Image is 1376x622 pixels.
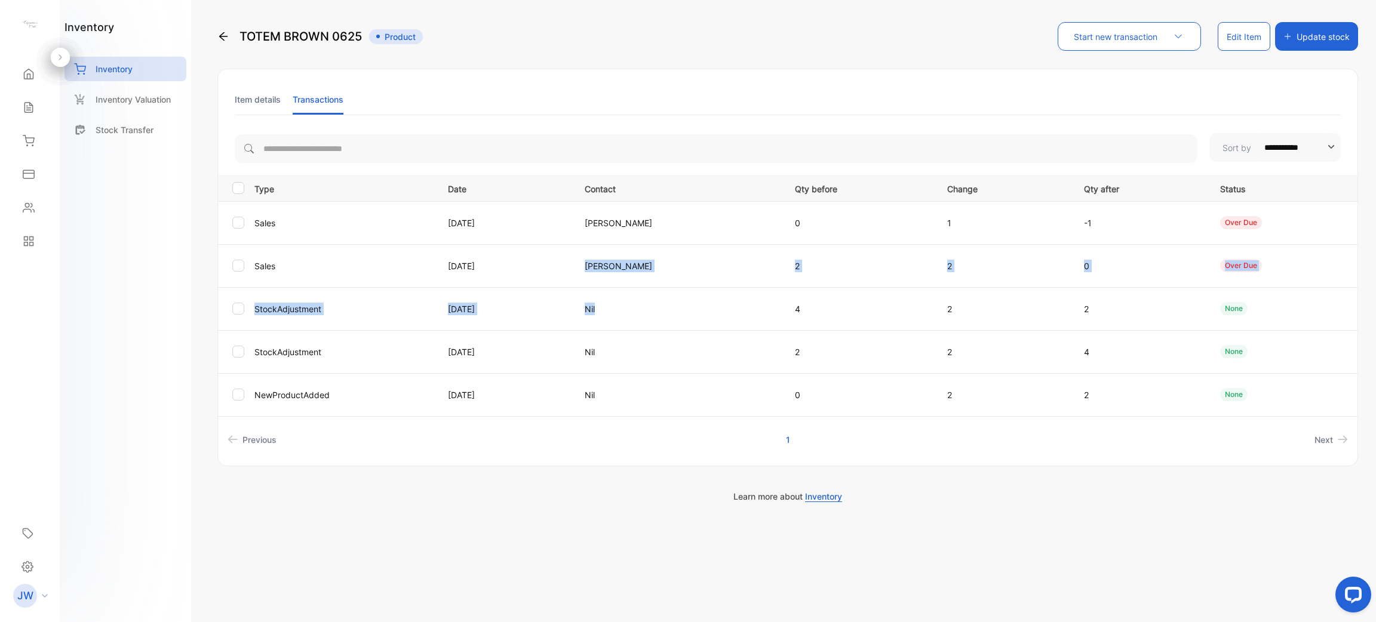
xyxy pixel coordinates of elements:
[218,429,1357,451] ul: Pagination
[1209,133,1341,162] button: Sort by
[795,389,923,401] p: 0
[795,346,923,358] p: 2
[448,180,560,195] p: Date
[293,84,343,115] li: Transactions
[254,180,433,195] p: Type
[96,63,133,75] p: Inventory
[585,260,770,272] p: [PERSON_NAME]
[96,93,171,106] p: Inventory Valuation
[1220,302,1248,315] div: None
[448,389,560,401] p: [DATE]
[947,303,1059,315] p: 2
[250,244,434,287] td: Sales
[217,22,423,51] div: TOTEM BROWN 0625
[795,180,923,195] p: Qty before
[1220,180,1347,195] p: Status
[947,389,1059,401] p: 2
[1084,217,1196,229] p: -1
[1326,572,1376,622] iframe: LiveChat chat widget
[250,330,434,373] td: StockAdjustment
[947,346,1059,358] p: 2
[1084,260,1196,272] p: 0
[1275,22,1358,51] button: Update stock
[1310,429,1353,451] a: Next page
[795,217,923,229] p: 0
[1220,216,1262,229] div: over due
[795,303,923,315] p: 4
[64,118,186,142] a: Stock Transfer
[585,389,770,401] p: Nil
[1058,22,1201,51] button: Start new transaction
[64,87,186,112] a: Inventory Valuation
[1084,180,1196,195] p: Qty after
[1218,22,1270,51] button: Edit Item
[250,373,434,416] td: NewProductAdded
[1314,433,1333,446] span: Next
[585,180,770,195] p: Contact
[1220,388,1248,401] div: None
[448,303,560,315] p: [DATE]
[235,84,281,115] li: Item details
[64,19,114,35] h1: inventory
[947,217,1059,229] p: 1
[947,180,1059,195] p: Change
[17,588,33,603] p: JW
[1084,346,1196,358] p: 4
[448,260,560,272] p: [DATE]
[64,57,186,81] a: Inventory
[947,260,1059,272] p: 2
[795,260,923,272] p: 2
[21,16,39,33] img: logo
[369,29,423,44] span: Product
[448,217,560,229] p: [DATE]
[585,346,770,358] p: Nil
[96,124,153,136] p: Stock Transfer
[585,217,770,229] p: [PERSON_NAME]
[250,287,434,330] td: StockAdjustment
[1084,303,1196,315] p: 2
[223,429,281,451] a: Previous page
[805,491,842,502] span: Inventory
[242,433,277,446] span: Previous
[448,346,560,358] p: [DATE]
[217,490,1358,503] p: Learn more about
[1220,259,1262,272] div: over due
[1220,345,1248,358] div: None
[1084,389,1196,401] p: 2
[1223,141,1251,154] p: Sort by
[585,303,770,315] p: Nil
[772,429,804,451] a: Page 1 is your current page
[250,201,434,244] td: Sales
